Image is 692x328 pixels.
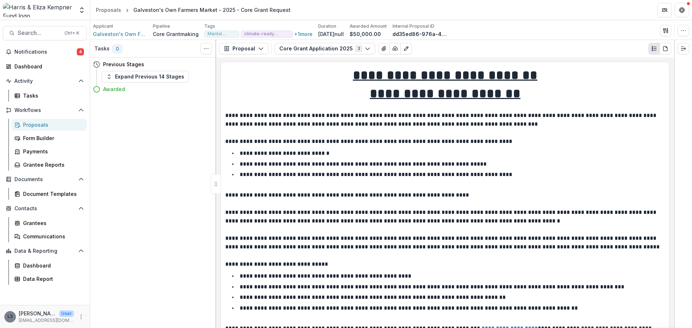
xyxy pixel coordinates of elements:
button: Open Activity [3,75,87,87]
button: +1more [294,31,312,37]
button: View Attached Files [378,43,390,54]
span: Contacts [14,206,75,212]
span: Data & Reporting [14,248,75,254]
div: Dashboard [14,63,81,70]
p: Awarded Amount [350,23,387,30]
h4: Awarded [103,85,125,93]
span: Mental Health [208,31,236,36]
span: Activity [14,78,75,84]
span: 4 [77,48,84,55]
span: Search... [18,30,60,36]
div: Galveston's Own Farmers Market - 2025 - Core Grant Request [133,6,290,14]
p: User [59,310,74,317]
div: Ctrl + K [63,29,81,37]
img: Harris & Eliza Kempner Fund logo [3,3,74,17]
span: Workflows [14,107,75,113]
a: Proposals [12,119,87,131]
p: Applicant [93,23,113,30]
p: $50,000.00 [350,30,381,38]
button: Plaintext view [648,43,660,54]
span: climate-ready people [244,31,289,36]
a: Galveston's Own Farmers Market [93,30,147,38]
button: Open entity switcher [77,3,87,17]
p: [PERSON_NAME] [19,310,56,317]
div: Tasks [23,92,81,99]
button: Toggle View Cancelled Tasks [200,43,212,54]
span: Notifications [14,49,77,55]
button: Open Data & Reporting [3,245,87,257]
div: Lauren Scott [8,314,13,319]
p: Duration [318,23,336,30]
a: Proposals [93,5,124,15]
button: Search... [3,26,87,40]
button: Expand right [678,43,689,54]
button: Open Documents [3,174,87,185]
button: Core Grant Application 20253 [275,43,375,54]
a: Dashboard [12,260,87,271]
a: Tasks [12,90,87,102]
a: Grantees [12,217,87,229]
button: More [77,313,85,321]
button: Get Help [675,3,689,17]
div: Dashboard [23,262,81,269]
button: Open Workflows [3,104,87,116]
div: Communications [23,233,81,240]
button: PDF view [660,43,671,54]
button: Partners [657,3,672,17]
button: Notifications4 [3,46,87,58]
div: Document Templates [23,190,81,198]
a: Form Builder [12,132,87,144]
div: Proposals [96,6,121,14]
div: Grantee Reports [23,161,81,169]
div: Grantees [23,219,81,227]
p: Tags [204,23,215,30]
p: Core Grantmaking [153,30,199,38]
nav: breadcrumb [93,5,293,15]
div: Proposals [23,121,81,129]
a: Data Report [12,273,87,285]
p: [EMAIL_ADDRESS][DOMAIN_NAME] [19,317,74,324]
div: Data Report [23,275,81,283]
button: Expand Previous 14 Stages [102,71,189,82]
a: Grantee Reports [12,159,87,171]
p: Pipeline [153,23,170,30]
button: Open Contacts [3,203,87,214]
a: Dashboard [3,60,87,72]
p: dd35ed86-976a-46c4-b516-189d9feeb5c4 [392,30,447,38]
h3: Tasks [94,46,110,52]
button: Edit as form [400,43,412,54]
h4: Previous Stages [103,60,144,68]
span: 0 [112,45,122,53]
a: Payments [12,145,87,157]
a: Communications [12,230,87,242]
div: Payments [23,148,81,155]
div: Form Builder [23,134,81,142]
p: Internal Proposal ID [392,23,434,30]
p: [DATE]null [318,30,344,38]
a: Document Templates [12,188,87,200]
span: Documents [14,176,75,183]
button: Proposal [219,43,269,54]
